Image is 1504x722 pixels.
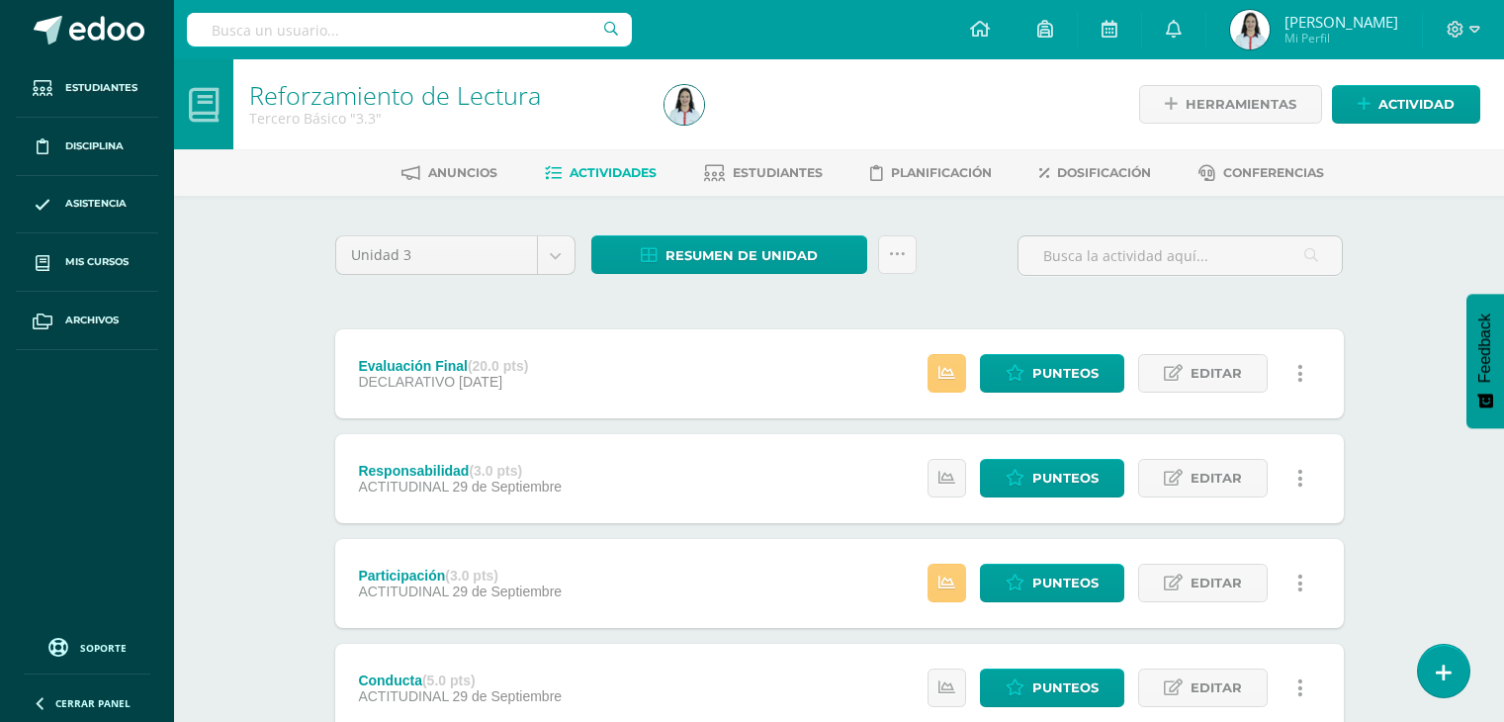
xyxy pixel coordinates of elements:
a: Disciplina [16,118,158,176]
span: Mis cursos [65,254,129,270]
span: Resumen de unidad [665,237,818,274]
span: Unidad 3 [351,236,522,274]
img: dc1ec937832883e215a6bf5b4552f556.png [664,85,704,125]
span: [DATE] [459,374,502,390]
span: Editar [1191,355,1242,392]
a: Actividad [1332,85,1480,124]
h1: Reforzamiento de Lectura [249,81,641,109]
span: Punteos [1032,670,1099,706]
span: Estudiantes [733,165,823,180]
a: Estudiantes [16,59,158,118]
span: Cerrar panel [55,696,131,710]
span: [PERSON_NAME] [1284,12,1398,32]
span: Feedback [1476,314,1494,383]
input: Busca un usuario... [187,13,632,46]
span: Punteos [1032,460,1099,496]
a: Asistencia [16,176,158,234]
a: Punteos [980,564,1124,602]
button: Feedback - Mostrar encuesta [1466,294,1504,428]
span: DECLARATIVO [358,374,455,390]
div: Evaluación Final [358,358,528,374]
span: Editar [1191,565,1242,601]
strong: (3.0 pts) [445,568,498,584]
span: Disciplina [65,138,124,154]
span: Actividad [1378,86,1455,123]
a: Punteos [980,459,1124,497]
a: Resumen de unidad [591,235,867,274]
span: Planificación [891,165,992,180]
span: Punteos [1032,355,1099,392]
span: Conferencias [1223,165,1324,180]
a: Reforzamiento de Lectura [249,78,541,112]
span: Archivos [65,313,119,328]
strong: (20.0 pts) [468,358,528,374]
a: Archivos [16,292,158,350]
a: Actividades [545,157,657,189]
span: Herramientas [1186,86,1296,123]
span: Asistencia [65,196,127,212]
span: 29 de Septiembre [453,584,563,599]
div: Responsabilidad [358,463,562,479]
span: Dosificación [1057,165,1151,180]
span: Punteos [1032,565,1099,601]
a: Estudiantes [704,157,823,189]
strong: (5.0 pts) [422,673,476,688]
a: Punteos [980,354,1124,393]
input: Busca la actividad aquí... [1018,236,1342,275]
span: 29 de Septiembre [453,688,563,704]
span: ACTITUDINAL [358,688,448,704]
img: dc1ec937832883e215a6bf5b4552f556.png [1230,10,1270,49]
a: Conferencias [1198,157,1324,189]
div: Conducta [358,673,562,688]
span: Soporte [80,641,127,655]
a: Planificación [870,157,992,189]
a: Unidad 3 [336,236,575,274]
span: Editar [1191,670,1242,706]
span: ACTITUDINAL [358,479,448,495]
div: Participación [358,568,562,584]
span: 29 de Septiembre [453,479,563,495]
a: Mis cursos [16,233,158,292]
div: Tercero Básico '3.3' [249,109,641,128]
span: ACTITUDINAL [358,584,448,599]
a: Herramientas [1139,85,1322,124]
a: Dosificación [1039,157,1151,189]
strong: (3.0 pts) [469,463,522,479]
span: Mi Perfil [1284,30,1398,46]
span: Actividades [570,165,657,180]
a: Anuncios [401,157,497,189]
span: Editar [1191,460,1242,496]
a: Punteos [980,669,1124,707]
span: Estudiantes [65,80,137,96]
span: Anuncios [428,165,497,180]
a: Soporte [24,633,150,660]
